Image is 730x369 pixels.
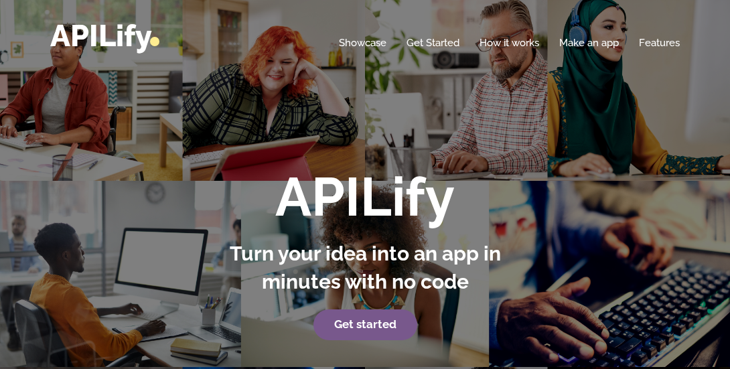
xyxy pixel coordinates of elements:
[313,309,417,340] a: Get started
[407,36,459,50] a: Get Started
[339,36,386,50] a: Showcase
[639,36,680,50] a: Features
[334,317,396,331] strong: Get started
[480,36,539,50] a: How it works
[559,36,619,50] a: Make an app
[50,18,159,54] a: APILify
[230,242,501,293] strong: Turn your idea into an app in minutes with no code
[275,165,455,228] strong: APILify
